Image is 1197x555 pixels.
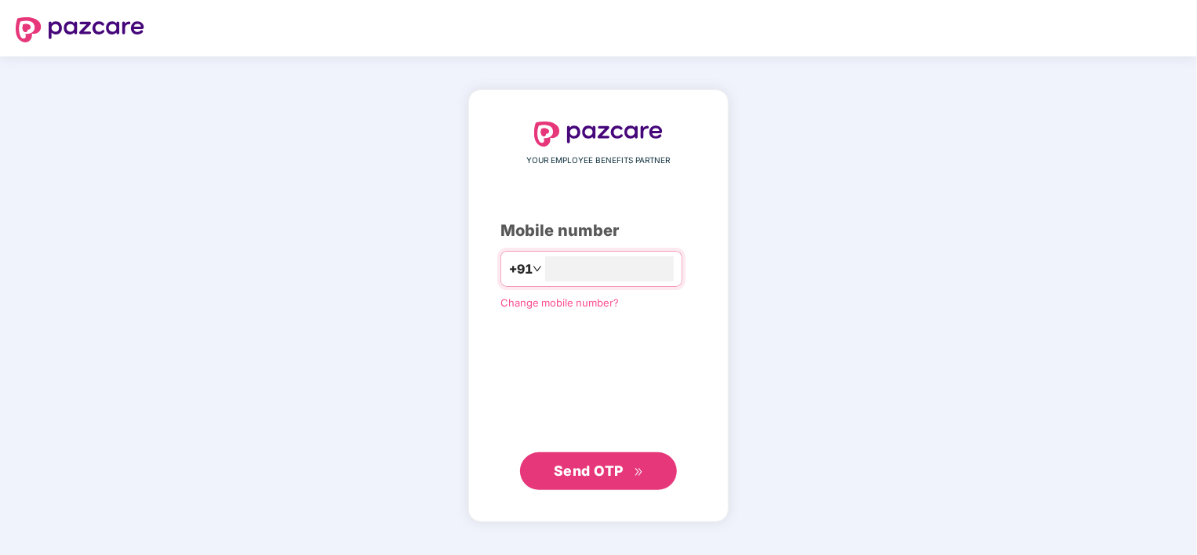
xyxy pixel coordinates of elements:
[634,467,644,477] span: double-right
[554,462,624,479] span: Send OTP
[500,296,619,309] a: Change mobile number?
[500,219,697,243] div: Mobile number
[534,122,663,147] img: logo
[533,264,542,274] span: down
[509,259,533,279] span: +91
[520,452,677,490] button: Send OTPdouble-right
[527,154,671,167] span: YOUR EMPLOYEE BENEFITS PARTNER
[16,17,144,42] img: logo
